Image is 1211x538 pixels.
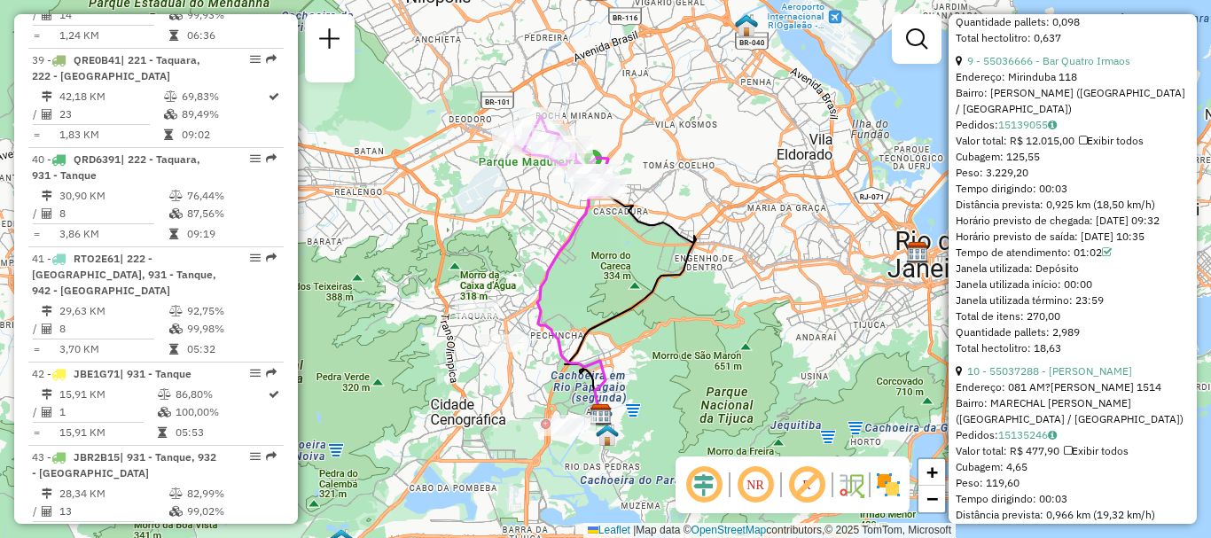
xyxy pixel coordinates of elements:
img: CrossDoking [596,424,619,447]
td: 28,34 KM [59,485,168,503]
span: JBE1G71 [74,367,120,380]
td: 13 [59,503,168,520]
td: 09:19 [186,225,276,243]
a: Com service time [1102,246,1112,259]
td: 8 [59,205,168,222]
td: 30,90 KM [59,187,168,205]
td: 09:02 [181,126,267,144]
a: 10 - 55037288 - [PERSON_NAME] [967,364,1132,378]
em: Rota exportada [266,253,277,263]
i: Total de Atividades [42,407,52,417]
i: % de utilização da cubagem [169,10,183,20]
span: QRE0B41 [74,53,121,66]
span: + [926,461,938,483]
i: Tempo total em rota [169,30,178,41]
i: % de utilização do peso [158,389,171,400]
span: | 222 - Taquara, 931 - Tanque [32,152,200,182]
span: Exibir todos [1079,134,1144,147]
a: Zoom in [918,459,945,486]
td: 8 [59,320,168,338]
div: Tempo de atendimento: 01:02 [956,245,1190,261]
td: 99,98% [186,320,276,338]
div: Tempo dirigindo: 00:03 [956,491,1190,507]
div: Horário previsto de chegada: [DATE] 09:32 [956,213,1190,229]
div: Tempo dirigindo: 00:03 [956,181,1190,197]
span: − [926,487,938,510]
i: Rota otimizada [269,389,279,400]
span: Exibir rótulo [785,464,828,506]
i: % de utilização da cubagem [169,208,183,219]
i: Total de Atividades [42,109,52,120]
div: Atividade não roteirizada - KRYPTON BEBIDAS [455,300,499,317]
td: 3,70 KM [59,340,168,358]
img: RS - JPA [735,14,758,37]
img: CDD São Cristovão [906,241,929,264]
div: Janela utilizada início: 00:00 [956,277,1190,292]
td: = [32,225,41,243]
td: 15,91 KM [59,386,157,403]
div: Distância prevista: 0,925 km (18,50 km/h) [956,197,1190,213]
a: OpenStreetMap [691,524,767,536]
div: Atividade não roteirizada - ELIANE CARVALHO DE L [480,334,524,352]
i: Distância Total [42,389,52,400]
i: % de utilização da cubagem [164,109,177,120]
td: 99,02% [186,503,276,520]
td: 69,83% [181,88,267,105]
td: / [32,403,41,421]
div: Bairro: [PERSON_NAME] ([GEOGRAPHIC_DATA] / [GEOGRAPHIC_DATA]) [956,85,1190,117]
td: 1 [59,403,157,421]
td: 100,00% [175,403,267,421]
td: 06:36 [186,27,276,44]
div: Map data © contributors,© 2025 TomTom, Microsoft [583,523,956,538]
div: Valor total: R$ 477,90 [956,443,1190,459]
div: Janela utilizada término: 23:59 [956,292,1190,308]
em: Rota exportada [266,368,277,378]
i: Observações [1048,430,1057,441]
i: Distância Total [42,191,52,201]
td: 92,75% [186,302,276,320]
td: = [32,340,41,358]
a: 9 - 55036666 - Bar Quatro Irmaos [967,54,1130,67]
i: Distância Total [42,91,52,102]
div: Quantidade pallets: 0,098 [956,14,1190,30]
img: CDD Jacarepaguá [590,403,613,426]
i: % de utilização do peso [169,488,183,499]
div: Pedidos: [956,427,1190,443]
i: % de utilização da cubagem [169,324,183,334]
div: Atividade não roteirizada - C.C.M. COMERCIO E DI [551,415,596,433]
td: 14 [59,6,168,24]
div: Total de itens: 270,00 [956,308,1190,324]
a: 15139055 [998,118,1057,131]
a: 15135246 [998,428,1057,441]
td: / [32,205,41,222]
div: Bairro: MARECHAL [PERSON_NAME] ([GEOGRAPHIC_DATA] / [GEOGRAPHIC_DATA]) [956,395,1190,427]
i: Tempo total em rota [164,129,173,140]
td: 1,83 KM [59,126,163,144]
span: 40 - [32,152,200,182]
td: / [32,320,41,338]
em: Rota exportada [266,54,277,65]
i: Tempo total em rota [169,229,178,239]
span: RTO2E61 [74,252,120,265]
i: Distância Total [42,488,52,499]
td: 76,44% [186,187,276,205]
i: % de utilização da cubagem [158,407,171,417]
div: Pedidos: [956,117,1190,133]
td: / [32,105,41,123]
span: 42 - [32,367,191,380]
td: = [32,126,41,144]
img: 532 UDC Light WCL Penha Circular [735,13,758,36]
div: Quantidade pallets: 2,989 [956,324,1190,340]
td: 3,86 KM [59,225,168,243]
div: Valor total: R$ 12.015,00 [956,133,1190,149]
span: QRD6391 [74,152,121,166]
i: % de utilização do peso [169,191,183,201]
td: 87,56% [186,205,276,222]
td: 82,99% [186,485,276,503]
span: Peso: 3.229,20 [956,166,1028,179]
div: Endereço: 081 AM?[PERSON_NAME] 1514 [956,379,1190,395]
em: Rota exportada [266,153,277,164]
span: | 222 - [GEOGRAPHIC_DATA], 931 - Tanque, 942 - [GEOGRAPHIC_DATA] [32,252,216,297]
span: Cubagem: 4,65 [956,460,1027,473]
span: | 931 - Tanque, 932 - [GEOGRAPHIC_DATA] [32,450,216,480]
